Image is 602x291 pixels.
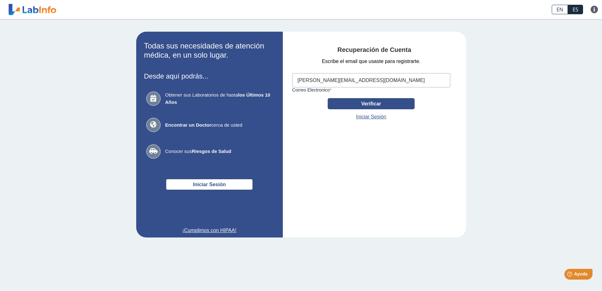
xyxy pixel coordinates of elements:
h3: Desde aquí podrás... [144,72,275,80]
h4: Recuperación de Cuenta [292,46,457,54]
a: ES [568,5,583,14]
b: los Últimos 10 Años [165,92,271,105]
a: ¡Cumplimos con HIPAA! [144,227,275,234]
b: Riesgos de Salud [192,149,231,154]
span: cerca de usted [165,122,273,129]
iframe: Help widget launcher [546,266,595,284]
label: Correo Electronico [292,87,450,92]
span: Obtener sus Laboratorios de hasta [165,92,273,106]
button: Iniciar Sesión [166,179,253,190]
b: Encontrar un Doctor [165,122,211,128]
h2: Todas sus necesidades de atención médica, en un solo lugar. [144,41,275,60]
a: EN [552,5,568,14]
span: Escribe el email que usaste para registrarte. [322,58,420,65]
span: Conocer sus [165,148,273,155]
button: Verificar [328,98,415,109]
a: Iniciar Sesión [356,113,386,121]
